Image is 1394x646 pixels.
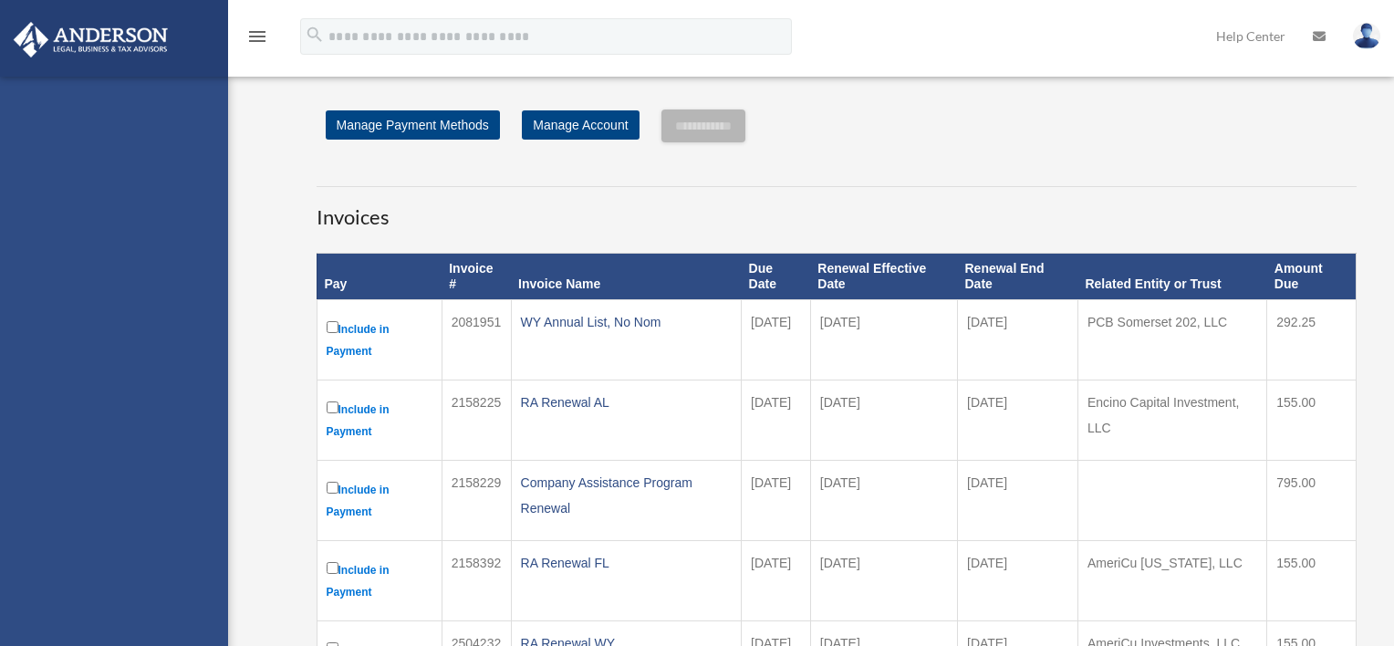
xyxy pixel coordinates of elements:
[305,25,325,45] i: search
[742,254,811,300] th: Due Date
[442,254,511,300] th: Invoice #
[958,300,1078,380] td: [DATE]
[246,26,268,47] i: menu
[327,318,432,362] label: Include in Payment
[742,300,811,380] td: [DATE]
[327,558,432,603] label: Include in Payment
[1267,541,1356,621] td: 155.00
[1267,300,1356,380] td: 292.25
[1077,541,1266,621] td: AmeriCu [US_STATE], LLC
[8,22,173,57] img: Anderson Advisors Platinum Portal
[1267,254,1356,300] th: Amount Due
[958,541,1078,621] td: [DATE]
[442,541,511,621] td: 2158392
[810,300,957,380] td: [DATE]
[327,482,338,494] input: Include in Payment
[742,541,811,621] td: [DATE]
[958,254,1078,300] th: Renewal End Date
[317,254,442,300] th: Pay
[521,550,732,576] div: RA Renewal FL
[442,380,511,461] td: 2158225
[521,390,732,415] div: RA Renewal AL
[317,186,1357,232] h3: Invoices
[246,32,268,47] a: menu
[1267,380,1356,461] td: 155.00
[442,461,511,541] td: 2158229
[810,461,957,541] td: [DATE]
[521,470,732,521] div: Company Assistance Program Renewal
[521,309,732,335] div: WY Annual List, No Nom
[327,321,338,333] input: Include in Payment
[511,254,741,300] th: Invoice Name
[1077,300,1266,380] td: PCB Somerset 202, LLC
[1267,461,1356,541] td: 795.00
[1077,380,1266,461] td: Encino Capital Investment, LLC
[810,541,957,621] td: [DATE]
[958,380,1078,461] td: [DATE]
[326,110,500,140] a: Manage Payment Methods
[742,380,811,461] td: [DATE]
[327,401,338,413] input: Include in Payment
[327,562,338,574] input: Include in Payment
[1353,23,1380,49] img: User Pic
[1077,254,1266,300] th: Related Entity or Trust
[442,300,511,380] td: 2081951
[810,254,957,300] th: Renewal Effective Date
[958,461,1078,541] td: [DATE]
[742,461,811,541] td: [DATE]
[327,398,432,443] label: Include in Payment
[522,110,639,140] a: Manage Account
[327,478,432,523] label: Include in Payment
[810,380,957,461] td: [DATE]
